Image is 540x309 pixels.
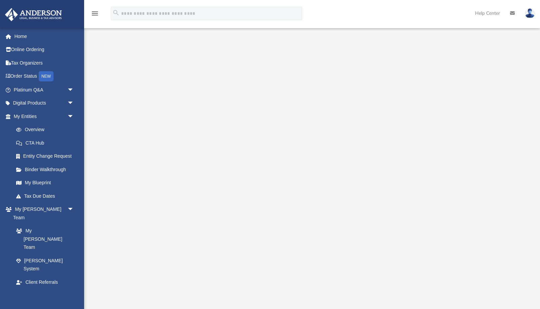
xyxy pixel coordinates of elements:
[5,43,84,56] a: Online Ordering
[67,83,81,97] span: arrow_drop_down
[9,176,81,190] a: My Blueprint
[5,70,84,83] a: Order StatusNEW
[9,275,81,289] a: Client Referrals
[67,203,81,217] span: arrow_drop_down
[5,83,84,96] a: Platinum Q&Aarrow_drop_down
[5,96,84,110] a: Digital Productsarrow_drop_down
[67,110,81,123] span: arrow_drop_down
[5,110,84,123] a: My Entitiesarrow_drop_down
[525,8,535,18] img: User Pic
[9,150,84,163] a: Entity Change Request
[5,56,84,70] a: Tax Organizers
[3,8,64,21] img: Anderson Advisors Platinum Portal
[9,224,77,254] a: My [PERSON_NAME] Team
[9,189,84,203] a: Tax Due Dates
[91,9,99,17] i: menu
[9,136,84,150] a: CTA Hub
[91,13,99,17] a: menu
[5,30,84,43] a: Home
[67,96,81,110] span: arrow_drop_down
[5,203,81,224] a: My [PERSON_NAME] Teamarrow_drop_down
[9,254,81,275] a: [PERSON_NAME] System
[39,71,53,81] div: NEW
[112,9,120,16] i: search
[9,123,84,137] a: Overview
[9,163,84,176] a: Binder Walkthrough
